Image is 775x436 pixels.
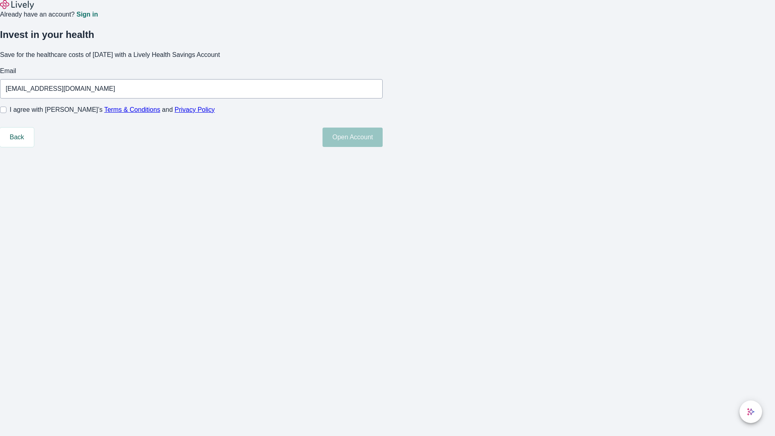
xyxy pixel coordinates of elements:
a: Privacy Policy [175,106,215,113]
svg: Lively AI Assistant [747,408,755,416]
button: chat [739,400,762,423]
a: Terms & Conditions [104,106,160,113]
a: Sign in [76,11,98,18]
span: I agree with [PERSON_NAME]’s and [10,105,215,115]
